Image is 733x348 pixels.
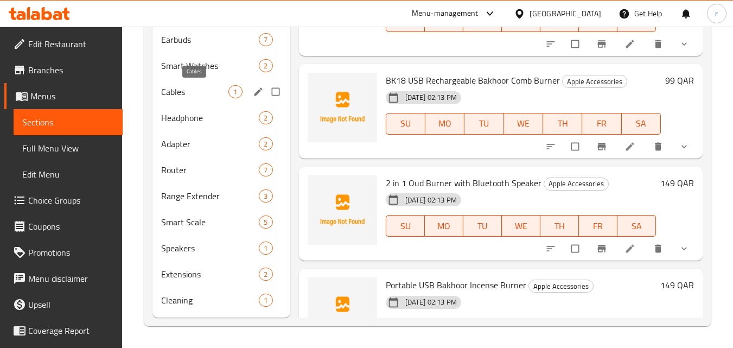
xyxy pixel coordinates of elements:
a: Promotions [4,239,123,265]
button: TU [463,215,502,237]
span: Cables [161,85,228,98]
button: FR [579,318,617,339]
div: items [259,268,272,281]
span: SA [626,116,656,131]
span: WE [506,218,536,234]
span: SU [391,14,420,29]
span: MO [430,116,460,131]
div: items [259,294,272,307]
img: Portable USB Bakhoor Incense Burner [308,277,377,347]
span: SU [391,116,421,131]
h6: 149 QAR [660,175,694,191]
span: Apple Accessories [544,178,608,190]
img: 2 in 1 Oud Burner with Bluetooth Speaker [308,175,377,245]
span: Select to update [565,34,588,54]
span: WE [506,14,536,29]
span: 2 in 1 Oud Burner with Bluetooth Speaker [386,175,541,191]
button: sort-choices [539,32,565,56]
span: 1 [259,243,272,254]
button: TH [540,318,579,339]
span: FR [583,218,613,234]
img: BK18 USB Rechargeable Bakhoor Comb Burner [308,73,377,142]
span: MO [429,14,459,29]
span: Select to update [565,136,588,157]
div: items [259,189,272,203]
span: [DATE] 02:13 PM [401,92,461,103]
span: 2 [259,269,272,280]
span: [DATE] 02:13 PM [401,297,461,307]
a: Choice Groups [4,187,123,213]
span: 2 [259,113,272,123]
div: items [259,216,272,229]
a: Menu disclaimer [4,265,123,292]
span: [DATE] 02:13 PM [401,195,461,205]
div: Smart Watches [161,59,259,72]
button: delete [646,135,672,159]
div: items [259,242,272,255]
div: items [259,163,272,176]
button: MO [425,318,463,339]
a: Edit menu item [624,39,638,49]
button: show more [672,32,698,56]
div: Adapter [161,137,259,150]
a: Sections [14,109,123,135]
button: SU [386,113,425,135]
div: items [259,137,272,150]
span: Extensions [161,268,259,281]
span: Apple Accessories [529,280,593,293]
span: SA [622,14,652,29]
span: 3 [259,191,272,201]
div: items [259,111,272,124]
button: TH [540,215,579,237]
div: Router [161,163,259,176]
span: Coupons [28,220,114,233]
a: Upsell [4,292,123,318]
button: show more [672,237,698,261]
span: Promotions [28,246,114,259]
span: SU [391,218,420,234]
button: sort-choices [539,135,565,159]
div: Speakers1 [152,235,290,261]
div: Headphone2 [152,105,290,131]
span: TH [547,116,578,131]
span: Menus [30,90,114,103]
div: Earbuds7 [152,27,290,53]
div: Smart Scale5 [152,209,290,235]
span: r [715,8,718,20]
span: Speakers [161,242,259,255]
div: Apple Accessories [528,280,594,293]
span: 5 [259,217,272,227]
span: Coverage Report [28,324,114,337]
button: delete [646,237,672,261]
svg: Show Choices [679,39,690,49]
button: SU [386,318,425,339]
span: 1 [259,295,272,306]
div: [GEOGRAPHIC_DATA] [530,8,601,20]
button: delete [646,32,672,56]
div: Apple Accessories [562,75,627,88]
span: Portable USB Bakhoor Incense Burner [386,277,526,293]
div: Adapter2 [152,131,290,157]
div: Extensions2 [152,261,290,287]
span: Select to update [565,238,588,259]
span: TU [468,14,498,29]
button: Branch-specific-item [590,135,616,159]
button: Branch-specific-item [590,32,616,56]
div: items [259,59,272,72]
span: MO [429,218,459,234]
span: 7 [259,35,272,45]
span: Earbuds [161,33,259,46]
a: Edit menu item [624,243,638,254]
span: 2 [259,139,272,149]
span: TH [545,218,575,234]
span: FR [587,116,617,131]
button: MO [425,215,463,237]
a: Branches [4,57,123,83]
span: TH [545,14,575,29]
span: Full Menu View [22,142,114,155]
button: sort-choices [539,237,565,261]
span: 7 [259,165,272,175]
button: SA [617,215,656,237]
div: items [259,33,272,46]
